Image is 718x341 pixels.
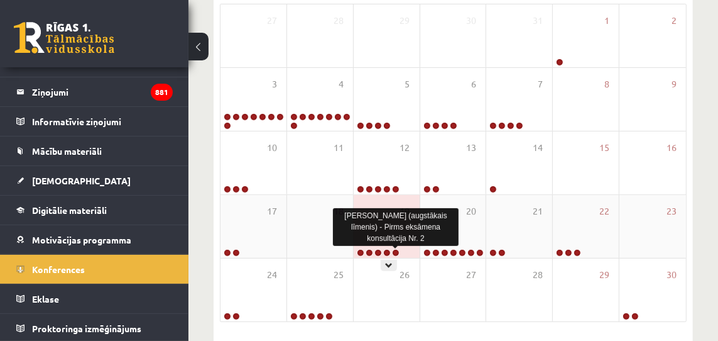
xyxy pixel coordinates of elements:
span: 26 [400,268,410,282]
span: 29 [400,14,410,28]
span: 30 [466,14,476,28]
span: 11 [334,141,344,155]
span: 28 [533,268,543,282]
span: 24 [267,268,277,282]
span: Eklase [32,293,59,305]
div: [PERSON_NAME] (augstākais līmenis) - Pirms eksāmena konsultācija Nr. 2 [333,208,459,246]
span: 30 [666,268,677,282]
a: Konferences [16,255,173,284]
span: 12 [400,141,410,155]
span: 22 [599,204,609,218]
span: 25 [334,268,344,282]
span: 7 [538,77,543,91]
span: 6 [471,77,476,91]
span: 18 [334,204,344,218]
a: Mācību materiāli [16,137,173,165]
span: 15 [599,141,609,155]
span: 23 [666,204,677,218]
span: Mācību materiāli [32,145,102,157]
span: 13 [466,141,476,155]
legend: Ziņojumi [32,77,173,106]
span: 27 [466,268,476,282]
span: 9 [672,77,677,91]
span: 27 [267,14,277,28]
legend: Informatīvie ziņojumi [32,107,173,136]
span: 3 [272,77,277,91]
span: 21 [533,204,543,218]
span: 1 [604,14,609,28]
span: 5 [405,77,410,91]
a: Motivācijas programma [16,225,173,254]
a: Informatīvie ziņojumi [16,107,173,136]
span: [DEMOGRAPHIC_DATA] [32,175,131,186]
a: [DEMOGRAPHIC_DATA] [16,166,173,195]
span: 14 [533,141,543,155]
a: Rīgas 1. Tālmācības vidusskola [14,22,114,53]
span: Proktoringa izmēģinājums [32,323,141,334]
span: Konferences [32,264,85,275]
a: Ziņojumi881 [16,77,173,106]
span: 28 [334,14,344,28]
span: 10 [267,141,277,155]
span: Digitālie materiāli [32,204,107,216]
span: 31 [533,14,543,28]
span: 2 [672,14,677,28]
span: Motivācijas programma [32,234,131,245]
a: Digitālie materiāli [16,196,173,225]
span: 19 [400,204,410,218]
span: 20 [466,204,476,218]
a: Eklase [16,284,173,313]
span: 17 [267,204,277,218]
span: 4 [339,77,344,91]
span: 16 [666,141,677,155]
i: 881 [151,84,173,101]
span: 29 [599,268,609,282]
span: 8 [604,77,609,91]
